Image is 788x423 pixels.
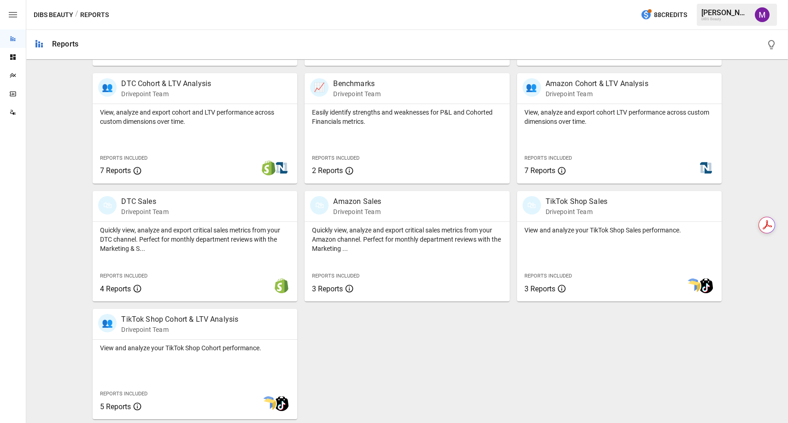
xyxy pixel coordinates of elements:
div: 👥 [523,78,541,97]
p: DTC Cohort & LTV Analysis [121,78,211,89]
span: Reports Included [100,273,147,279]
p: Drivepoint Team [333,89,380,99]
p: Quickly view, analyze and export critical sales metrics from your DTC channel. Perfect for monthl... [100,226,290,253]
div: 🛍 [523,196,541,214]
img: netsuite [274,161,289,175]
img: shopify [274,278,289,293]
p: DTC Sales [121,196,168,207]
div: 👥 [98,314,117,332]
span: 7 Reports [524,166,555,175]
img: shopify [261,161,276,175]
p: Amazon Cohort & LTV Analysis [546,78,648,89]
span: Reports Included [100,391,147,397]
span: 3 Reports [524,284,555,293]
img: tiktok [274,396,289,411]
button: 88Credits [637,6,691,23]
span: Reports Included [312,273,359,279]
p: Drivepoint Team [333,207,381,216]
span: Reports Included [524,155,572,161]
span: 7 Reports [100,166,131,175]
div: 🛍 [310,196,329,214]
p: Easily identify strengths and weaknesses for P&L and Cohorted Financials metrics. [312,108,502,126]
p: TikTok Shop Cohort & LTV Analysis [121,314,238,325]
div: / [75,9,78,21]
p: View and analyze your TikTok Shop Sales performance. [524,226,714,235]
img: Mindy Luong [755,7,770,22]
span: 5 Reports [100,402,131,411]
img: smart model [686,278,700,293]
span: 2 Reports [312,166,343,175]
button: Mindy Luong [749,2,775,28]
div: 👥 [98,78,117,97]
div: Reports [52,40,78,48]
img: smart model [261,396,276,411]
span: 3 Reports [312,284,343,293]
div: 📈 [310,78,329,97]
p: Quickly view, analyze and export critical sales metrics from your Amazon channel. Perfect for mon... [312,226,502,253]
p: Benchmarks [333,78,380,89]
img: tiktok [699,278,713,293]
span: 4 Reports [100,284,131,293]
span: Reports Included [524,273,572,279]
img: netsuite [699,161,713,175]
div: DIBS Beauty [701,17,749,21]
p: TikTok Shop Sales [546,196,608,207]
p: Drivepoint Team [546,207,608,216]
div: [PERSON_NAME] [701,8,749,17]
p: Amazon Sales [333,196,381,207]
button: DIBS Beauty [34,9,73,21]
p: Drivepoint Team [121,325,238,334]
p: Drivepoint Team [121,207,168,216]
p: Drivepoint Team [121,89,211,99]
span: Reports Included [312,155,359,161]
span: 88 Credits [654,9,687,21]
span: Reports Included [100,155,147,161]
p: View, analyze and export cohort LTV performance across custom dimensions over time. [524,108,714,126]
p: View and analyze your TikTok Shop Cohort performance. [100,343,290,353]
div: 🛍 [98,196,117,214]
p: Drivepoint Team [546,89,648,99]
p: View, analyze and export cohort and LTV performance across custom dimensions over time. [100,108,290,126]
